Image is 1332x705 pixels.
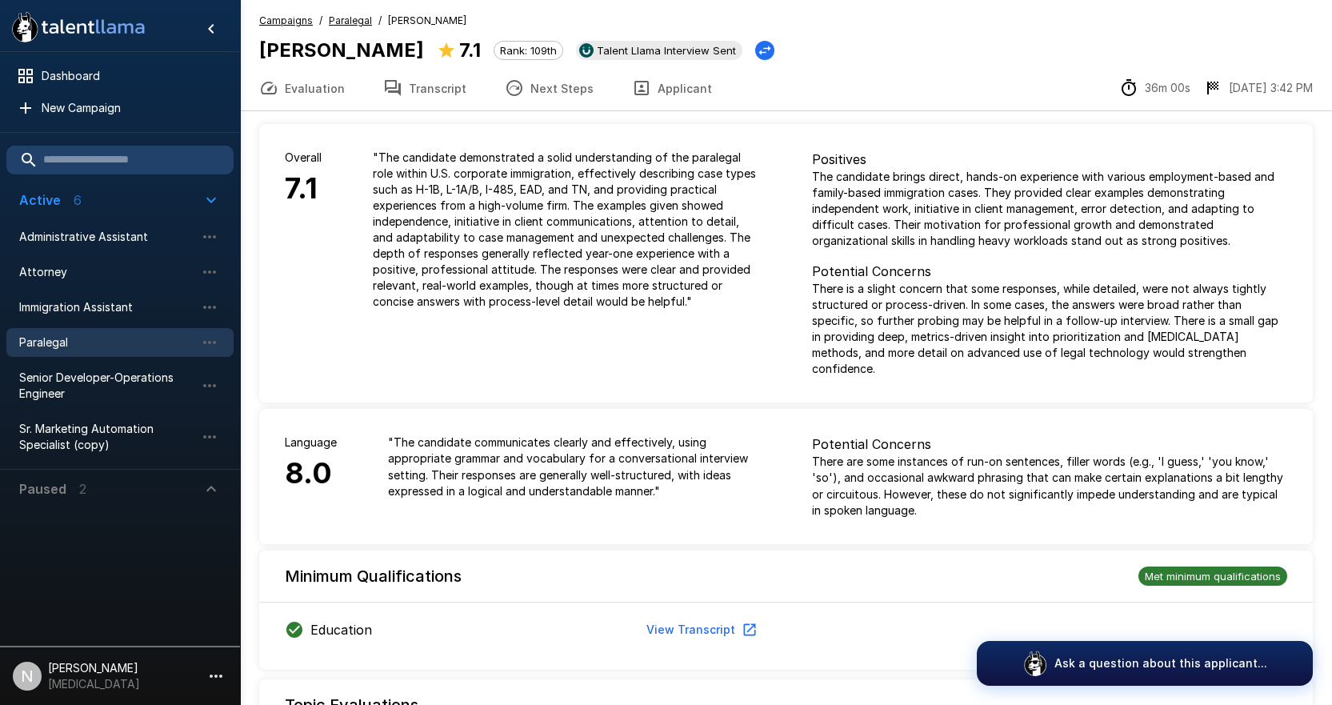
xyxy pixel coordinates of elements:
[812,169,1288,249] p: The candidate brings direct, hands-on experience with various employment-based and family-based i...
[310,620,372,639] p: Education
[378,13,382,29] span: /
[285,435,337,451] p: Language
[373,150,761,310] p: " The candidate demonstrated a solid understanding of the paralegal role within U.S. corporate im...
[240,66,364,110] button: Evaluation
[1119,78,1190,98] div: The time between starting and completing the interview
[1054,655,1267,671] p: Ask a question about this applicant...
[259,14,313,26] u: Campaigns
[812,435,1288,454] p: Potential Concerns
[812,454,1288,518] p: There are some instances of run-on sentences, filler words (e.g., 'I guess,' 'you know,' 'so'), a...
[640,615,761,645] button: View Transcript
[285,563,462,589] h6: Minimum Qualifications
[329,14,372,26] u: Paralegal
[812,262,1288,281] p: Potential Concerns
[1138,570,1287,583] span: Met minimum qualifications
[1145,80,1190,96] p: 36m 00s
[388,435,761,499] p: " The candidate communicates clearly and effectively, using appropriate grammar and vocabulary fo...
[285,166,322,212] h6: 7.1
[364,66,486,110] button: Transcript
[486,66,613,110] button: Next Steps
[259,38,424,62] b: [PERSON_NAME]
[812,281,1288,377] p: There is a slight concern that some responses, while detailed, were not always tightly structured...
[613,66,731,110] button: Applicant
[1229,80,1313,96] p: [DATE] 3:42 PM
[1022,651,1048,676] img: logo_glasses@2x.png
[1203,78,1313,98] div: The date and time when the interview was completed
[319,13,322,29] span: /
[579,43,594,58] img: ukg_logo.jpeg
[590,44,742,57] span: Talent Llama Interview Sent
[459,38,481,62] b: 7.1
[576,41,742,60] div: View profile in UKG
[812,150,1288,169] p: Positives
[494,44,562,57] span: Rank: 109th
[388,13,466,29] span: [PERSON_NAME]
[755,41,774,60] button: Change Stage
[285,451,337,497] h6: 8.0
[977,641,1313,686] button: Ask a question about this applicant...
[285,150,322,166] p: Overall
